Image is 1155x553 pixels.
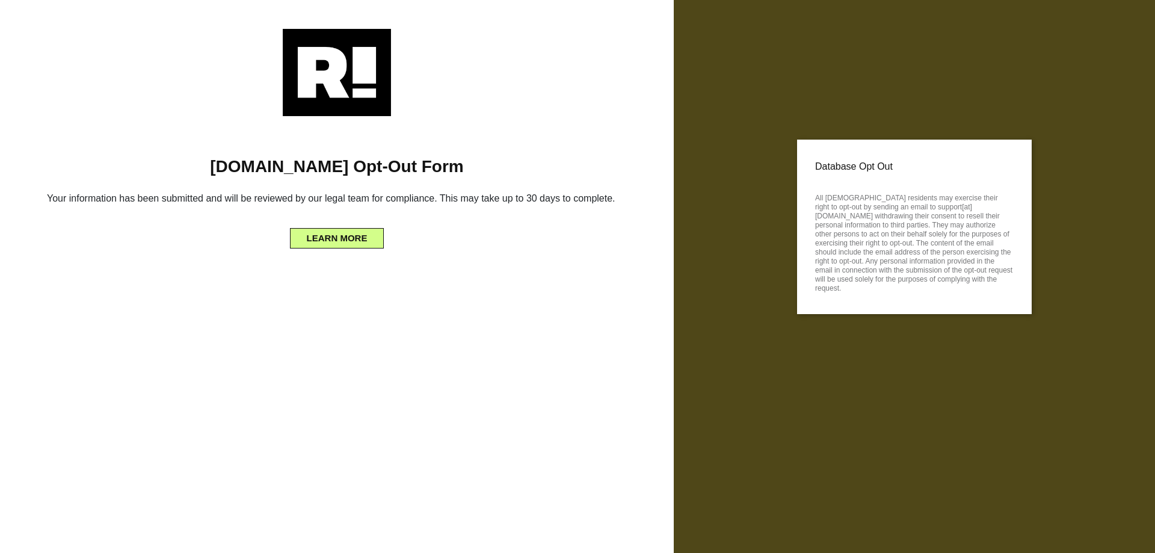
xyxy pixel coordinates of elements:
[815,190,1014,293] p: All [DEMOGRAPHIC_DATA] residents may exercise their right to opt-out by sending an email to suppo...
[290,228,384,249] button: LEARN MORE
[283,29,391,116] img: Retention.com
[290,230,384,240] a: LEARN MORE
[18,188,656,214] h6: Your information has been submitted and will be reviewed by our legal team for compliance. This m...
[18,156,656,177] h1: [DOMAIN_NAME] Opt-Out Form
[815,158,1014,176] p: Database Opt Out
